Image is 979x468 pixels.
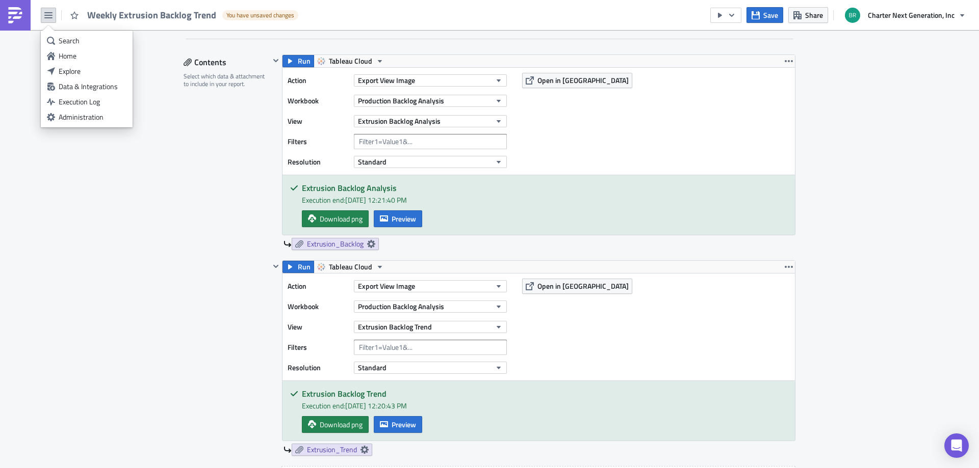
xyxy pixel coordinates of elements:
a: Extrusion_Backlog [292,238,379,250]
button: Standard [354,156,507,168]
span: Run [298,261,311,273]
input: Filter1=Value1&... [354,340,507,355]
div: Explore [59,66,126,76]
button: Standard [354,362,507,374]
button: Save [746,7,783,23]
div: Execution Log [59,97,126,107]
span: Tableau Cloud [329,261,372,273]
span: Extrusion Backlog Trend [358,321,432,332]
span: Tableau Cloud [329,55,372,67]
div: Execution end: [DATE] 12:21:40 PM [302,195,787,205]
label: View [288,114,349,129]
button: Preview [374,210,422,227]
input: Filter1=Value1&... [354,134,507,149]
span: Extrusion Backlog Analysis [358,116,441,126]
span: Standard [358,362,387,373]
h5: Extrusion Backlog Analysis [302,184,787,192]
label: Workbook [288,299,349,314]
h5: Extrusion Backlog Trend [302,390,787,398]
button: Extrusion Backlog Analysis [354,115,507,127]
p: This report is part of our automated analytics distribution to keep your team informed with up-to... [4,4,487,20]
button: Hide content [270,54,282,67]
span: Production Backlog Analysis [358,95,444,106]
span: Weekly Extrusion Backlog Trend [87,9,217,21]
label: Resolution [288,154,349,170]
label: View [288,319,349,335]
span: Download png [320,213,363,224]
label: Action [288,73,349,88]
button: Share [788,7,828,23]
div: Contents [184,54,270,70]
img: Avatar [844,7,861,24]
img: tableau_2 [4,68,44,76]
a: Extrusion_Trend [292,444,372,456]
p: If you need to update the recipient list—whether to add or remove users—please submit a request t... [4,23,487,32]
span: Charter Next Generation, Inc [868,10,955,20]
span: Run [298,55,311,67]
button: Tableau Cloud [314,55,388,67]
span: Standard [358,156,387,167]
button: Open in [GEOGRAPHIC_DATA] [522,279,632,294]
span: Export View Image [358,281,415,291]
div: Data & Integrations [59,81,126,92]
img: tableau_1 [4,46,44,54]
label: Filters [288,134,349,149]
div: Administration [59,112,126,122]
span: Preview [392,419,416,430]
button: Run [282,55,314,67]
button: Run [282,261,314,273]
span: Extrusion_Trend [307,445,357,454]
button: Hide content [270,260,282,272]
span: Preview [392,213,416,224]
button: Export View Image [354,280,507,292]
img: PushMetrics [7,7,23,23]
button: Export View Image [354,74,507,87]
span: Open in [GEOGRAPHIC_DATA] [537,75,629,86]
div: Search [59,36,126,46]
body: Rich Text Area. Press ALT-0 for help. [4,4,487,109]
span: Download png [320,419,363,430]
a: Download png [302,416,369,433]
label: Action [288,279,349,294]
span: Production Backlog Analysis [358,301,444,312]
div: Home [59,51,126,61]
span: You have unsaved changes [226,11,294,19]
label: Filters [288,340,349,355]
a: Download png [302,210,369,227]
div: Select which data & attachment to include in your report. [184,72,270,88]
div: Open Intercom Messenger [944,433,969,458]
label: Resolution [288,360,349,375]
h6: Sys:PM [4,88,487,93]
div: Execution end: [DATE] 12:20:43 PM [302,400,787,411]
span: Extrusion_Backlog [307,239,364,249]
span: Save [763,10,778,20]
button: Production Backlog Analysis [354,95,507,107]
span: Share [805,10,823,20]
button: Extrusion Backlog Trend [354,321,507,333]
button: Open in [GEOGRAPHIC_DATA] [522,73,632,88]
button: Charter Next Generation, Inc [839,4,971,26]
label: Workbook [288,93,349,108]
button: Preview [374,416,422,433]
span: Export View Image [358,75,415,86]
button: Tableau Cloud [314,261,388,273]
span: Open in [GEOGRAPHIC_DATA] [537,281,629,291]
button: Production Backlog Analysis [354,300,507,313]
